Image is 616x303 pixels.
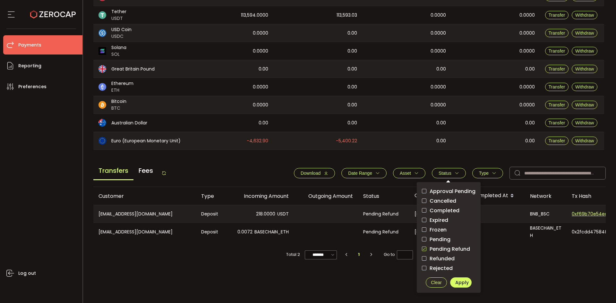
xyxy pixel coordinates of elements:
[241,12,268,19] span: 113,594.0000
[111,26,132,33] span: USD Coin
[525,65,535,73] span: 0.00
[426,207,459,214] span: Completed
[111,98,126,105] span: Bitcoin
[525,119,535,127] span: 0.00
[575,48,594,54] span: Withdraw
[247,137,268,145] span: -4,632.90
[111,105,126,112] span: BTC
[572,101,597,109] button: Withdraw
[545,47,569,55] button: Transfer
[93,223,196,241] div: [EMAIL_ADDRESS][DOMAIN_NAME]
[455,279,469,286] span: Apply
[18,40,41,50] span: Payments
[347,29,357,37] span: 0.00
[393,168,425,178] button: Asset
[256,210,275,218] span: 218.0000
[545,11,569,19] button: Transfer
[549,48,565,54] span: Transfer
[384,250,413,259] span: Go to
[426,217,448,223] span: Expired
[431,12,446,19] span: 0.0000
[363,228,398,236] span: Pending Refund
[426,227,447,233] span: Frozen
[18,82,47,91] span: Preferences
[426,256,455,262] span: Refunded
[432,168,466,178] button: Status
[549,66,565,72] span: Transfer
[472,168,503,178] button: Type
[426,246,470,252] span: Pending Refund
[436,119,446,127] span: 0.00
[347,83,357,91] span: 0.00
[196,223,230,241] div: Deposit
[111,51,126,58] span: SOL
[237,228,252,236] span: 0.0072
[400,171,411,176] span: Asset
[549,102,565,107] span: Transfer
[347,47,357,55] span: 0.00
[549,30,565,36] span: Transfer
[519,47,535,55] span: 0.0000
[572,11,597,19] button: Withdraw
[93,205,196,223] div: [EMAIL_ADDRESS][DOMAIN_NAME]
[196,205,230,223] div: Deposit
[259,119,268,127] span: 0.00
[253,47,268,55] span: 0.0000
[575,102,594,107] span: Withdraw
[519,12,535,19] span: 0.0000
[253,101,268,109] span: 0.0000
[347,101,357,109] span: 0.00
[111,80,133,87] span: Ethereum
[431,83,446,91] span: 0.0000
[348,171,372,176] span: Date Range
[98,65,106,73] img: gbp_portfolio.svg
[111,15,126,22] span: USDT
[98,119,106,127] img: aud_portfolio.svg
[98,83,106,91] img: eth_portfolio.svg
[336,137,357,145] span: -5,400.22
[111,33,132,40] span: USDC
[98,11,106,19] img: usdt_portfolio.svg
[111,120,147,126] span: Australian Dollar
[426,236,450,242] span: Pending
[525,223,567,241] div: BASECHAIN_ETH
[426,265,453,271] span: Rejected
[431,47,446,55] span: 0.0000
[572,29,597,37] button: Withdraw
[549,13,565,18] span: Transfer
[572,47,597,55] button: Withdraw
[525,137,535,145] span: 0.00
[259,65,268,73] span: 0.00
[575,13,594,18] span: Withdraw
[98,101,106,109] img: btc_portfolio.svg
[575,120,594,125] span: Withdraw
[545,101,569,109] button: Transfer
[450,277,472,288] button: Apply
[93,162,133,180] span: Transfers
[572,65,597,73] button: Withdraw
[479,171,489,176] span: Type
[426,188,475,194] span: Approval Pending
[436,137,446,145] span: 0.00
[409,190,467,201] div: Created At
[358,192,409,200] div: Status
[426,277,447,288] button: Clear
[584,272,616,303] iframe: Chat Widget
[545,65,569,73] button: Transfer
[254,228,289,236] span: BASECHAIN_ETH
[133,162,158,179] span: Fees
[294,192,358,200] div: Outgoing Amount
[519,101,535,109] span: 0.0000
[98,29,106,37] img: usdc_portfolio.svg
[467,190,525,201] div: Completed At
[415,210,450,218] span: [DATE] 07:04:03
[572,119,597,127] button: Withdraw
[286,250,300,259] span: Total 2
[98,47,106,55] img: sol_portfolio.png
[545,137,569,145] button: Transfer
[545,119,569,127] button: Transfer
[341,168,387,178] button: Date Range
[519,83,535,91] span: 0.0000
[18,269,36,278] span: Log out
